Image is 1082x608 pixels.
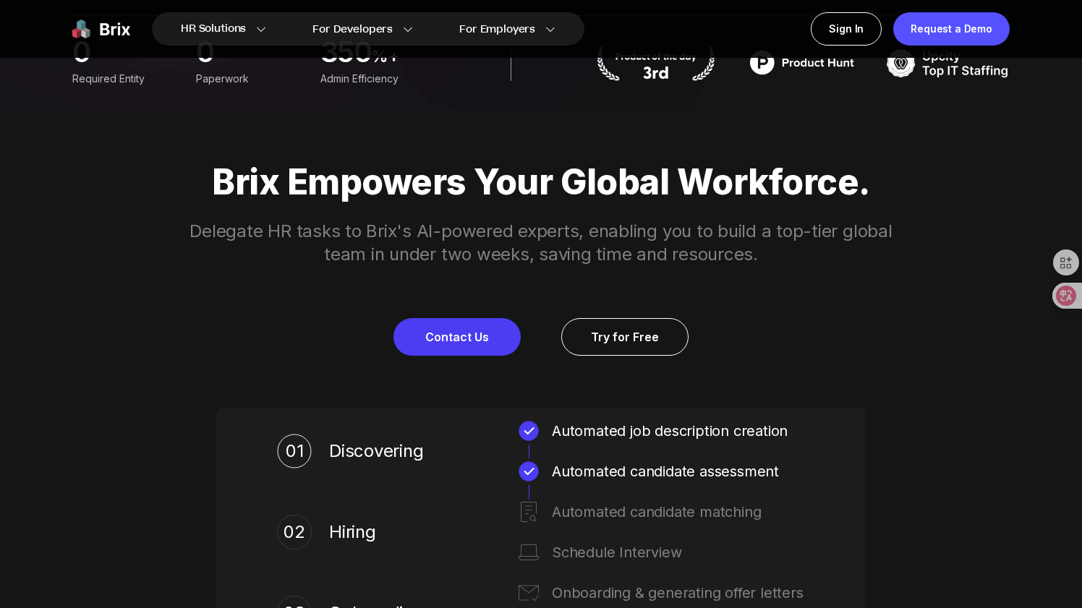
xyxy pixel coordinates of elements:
p: Brix Empowers Your Global Workforce. [20,162,1062,202]
div: Required Entity [72,71,179,87]
img: product hunt badge [741,45,864,81]
p: Delegate HR tasks to Brix's AI-powered experts, enabling you to build a top-tier global team in u... [171,220,911,266]
span: Hiring [329,521,430,544]
span: Discovering [329,440,430,463]
a: Contact Us [393,318,521,356]
div: Onboarding & generating offer letters [552,581,805,604]
div: Admin Efficiency [320,71,427,87]
img: TOP IT STAFFING [887,45,1010,81]
div: Paperwork [196,71,302,87]
span: 350 [320,39,371,68]
a: Sign In [811,12,882,46]
div: Automated candidate assessment [552,460,805,483]
span: %+ [371,45,427,74]
span: 0 [72,39,90,64]
a: Request a Demo [893,12,1010,46]
div: Schedule Interview [552,541,805,564]
img: product hunt badge [595,45,717,81]
div: Automated job description creation [552,419,805,442]
div: 01 [286,438,304,464]
span: For Developers [312,22,393,37]
div: 02 [277,515,312,549]
span: For Employers [459,22,535,37]
div: Automated candidate matching [552,500,805,523]
a: Try for Free [561,318,689,356]
span: HR Solutions [181,17,246,40]
span: 0 [196,39,213,64]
